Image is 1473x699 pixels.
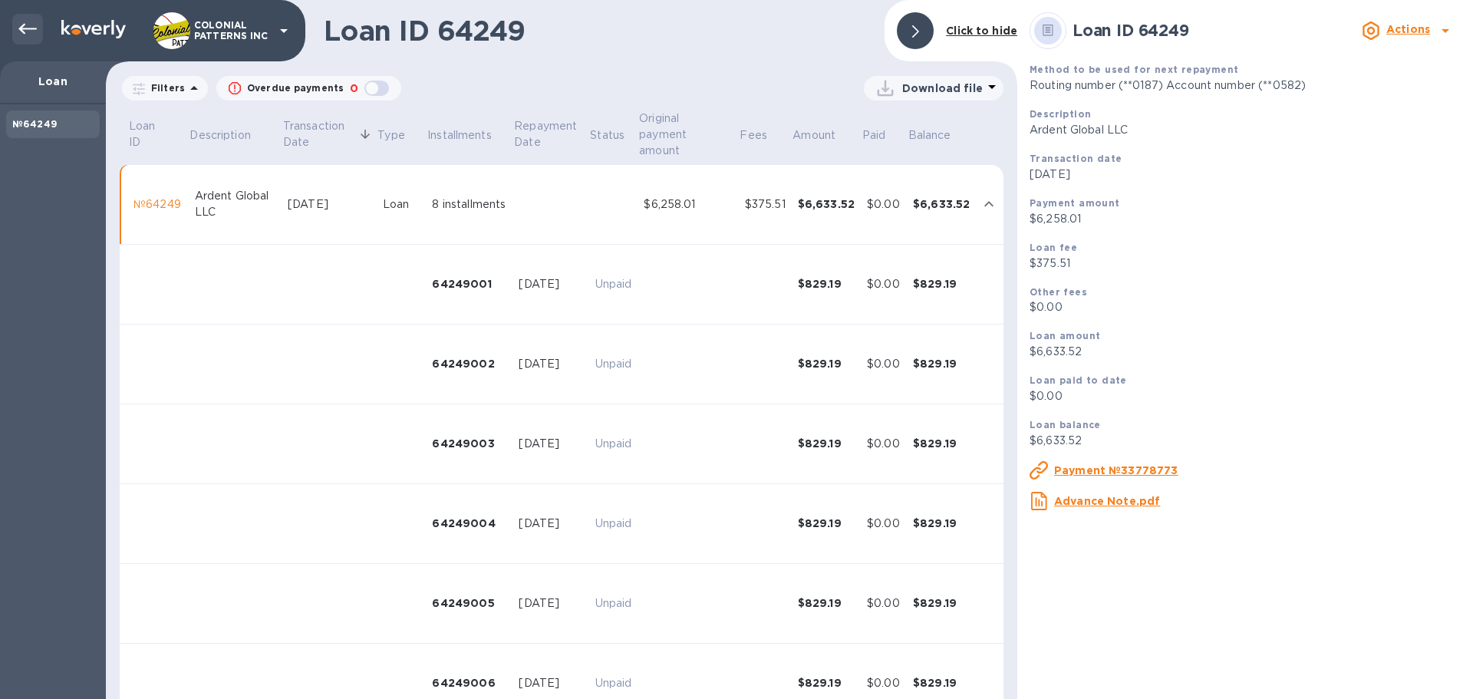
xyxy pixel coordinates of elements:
[432,675,506,691] div: 64249006
[1030,433,1461,449] p: $6,633.52
[189,127,270,143] span: Description
[61,20,126,38] img: Logo
[1030,77,1461,94] p: Routing number (**0187) Account number (**0582)
[519,516,582,532] div: [DATE]
[514,118,588,150] p: Repayment Date
[793,127,855,143] span: Amount
[977,193,1000,216] button: expand row
[590,127,624,143] p: Status
[283,118,375,150] span: Transaction Date
[595,276,632,292] p: Unpaid
[12,118,57,130] b: №64249
[798,196,855,212] div: $6,633.52
[913,595,970,611] div: $829.19
[1030,388,1461,404] p: $0.00
[133,196,183,213] div: №64249
[793,127,835,143] p: Amount
[1030,197,1120,209] b: Payment amount
[1030,242,1077,253] b: Loan fee
[913,196,970,212] div: $6,633.52
[740,127,787,143] span: Fees
[639,110,737,159] span: Original payment amount
[798,276,855,292] div: $829.19
[867,516,901,532] div: $0.00
[946,25,1017,37] b: Click to hide
[595,356,632,372] p: Unpaid
[12,74,94,89] p: Loan
[189,127,250,143] p: Description
[595,436,632,452] p: Unpaid
[350,81,358,97] p: 0
[595,516,632,532] p: Unpaid
[1030,153,1122,164] b: Transaction date
[1030,344,1461,360] p: $6,633.52
[1386,23,1430,35] b: Actions
[383,196,420,213] div: Loan
[129,118,187,150] span: Loan ID
[867,436,901,452] div: $0.00
[1030,122,1461,138] p: Ardent Global LLC
[1030,167,1461,183] p: [DATE]
[288,196,370,213] div: [DATE]
[432,196,506,213] div: 8 installments
[867,196,901,213] div: $0.00
[902,81,983,96] p: Download file
[867,595,901,612] div: $0.00
[908,127,951,143] p: Balance
[519,436,582,452] div: [DATE]
[1030,374,1127,386] b: Loan paid to date
[913,356,970,371] div: $829.19
[432,356,506,371] div: 64249002
[377,127,405,143] p: Type
[1030,256,1461,272] p: $375.51
[1030,211,1461,227] p: $6,258.01
[798,516,855,531] div: $829.19
[798,356,855,371] div: $829.19
[908,127,971,143] span: Balance
[862,127,906,143] span: Paid
[432,436,506,451] div: 64249003
[519,356,582,372] div: [DATE]
[798,595,855,611] div: $829.19
[798,675,855,691] div: $829.19
[1054,495,1160,507] u: Advance Note.pdf
[195,188,275,220] div: Ardent Global LLC
[519,675,582,691] div: [DATE]
[595,595,632,612] p: Unpaid
[432,276,506,292] div: 64249001
[432,516,506,531] div: 64249004
[913,436,970,451] div: $829.19
[427,127,492,143] p: Installments
[1054,464,1178,476] u: Payment №33778773
[194,20,271,41] p: COLONIAL PATTERNS INC
[595,675,632,691] p: Unpaid
[1030,108,1091,120] b: Description
[913,516,970,531] div: $829.19
[862,127,886,143] p: Paid
[1030,330,1100,341] b: Loan amount
[216,76,401,101] button: Overdue payments0
[867,356,901,372] div: $0.00
[867,675,901,691] div: $0.00
[639,110,717,159] p: Original payment amount
[740,127,767,143] p: Fees
[1030,286,1087,298] b: Other fees
[1030,299,1461,315] p: $0.00
[1073,21,1189,40] b: Loan ID 64249
[913,675,970,691] div: $829.19
[867,276,901,292] div: $0.00
[798,436,855,451] div: $829.19
[247,81,344,95] p: Overdue payments
[745,196,786,213] div: $375.51
[644,196,732,213] div: $6,258.01
[129,118,167,150] p: Loan ID
[427,127,512,143] span: Installments
[283,118,355,150] p: Transaction Date
[324,15,872,47] h1: Loan ID 64249
[519,276,582,292] div: [DATE]
[519,595,582,612] div: [DATE]
[1030,419,1101,430] b: Loan balance
[432,595,506,611] div: 64249005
